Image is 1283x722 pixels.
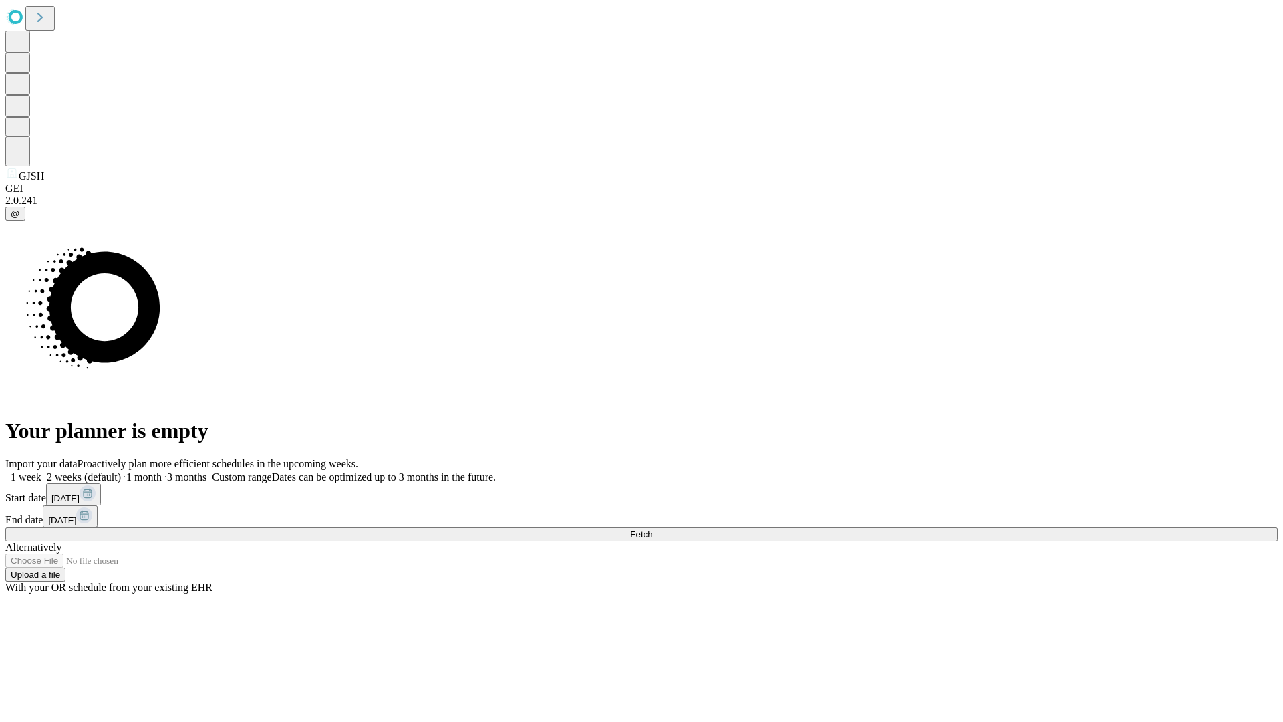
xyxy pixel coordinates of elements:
button: @ [5,207,25,221]
span: [DATE] [48,515,76,525]
span: Dates can be optimized up to 3 months in the future. [272,471,496,483]
div: Start date [5,483,1278,505]
span: With your OR schedule from your existing EHR [5,582,212,593]
span: Import your data [5,458,78,469]
span: 1 week [11,471,41,483]
span: Custom range [212,471,271,483]
button: Fetch [5,527,1278,541]
span: @ [11,209,20,219]
span: GJSH [19,170,44,182]
span: Proactively plan more efficient schedules in the upcoming weeks. [78,458,358,469]
div: End date [5,505,1278,527]
div: GEI [5,183,1278,195]
button: Upload a file [5,568,65,582]
span: 1 month [126,471,162,483]
span: 3 months [167,471,206,483]
span: Fetch [630,529,652,539]
span: [DATE] [51,493,80,503]
div: 2.0.241 [5,195,1278,207]
h1: Your planner is empty [5,418,1278,443]
span: 2 weeks (default) [47,471,121,483]
span: Alternatively [5,541,61,553]
button: [DATE] [46,483,101,505]
button: [DATE] [43,505,98,527]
